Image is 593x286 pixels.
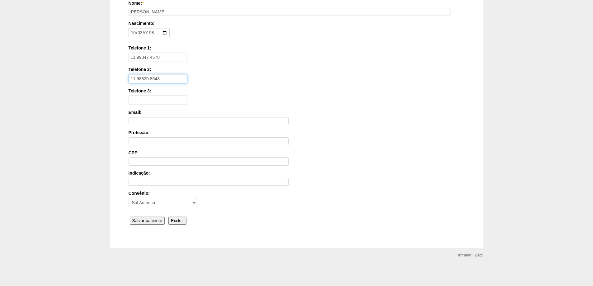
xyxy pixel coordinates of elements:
input: Excluir [168,217,186,225]
label: Telefone 2: [129,66,465,73]
label: CPF: [129,150,465,156]
label: Convênio: [129,190,465,196]
div: Intranet | 2025 [458,252,483,258]
label: Telefone 3: [129,88,465,94]
label: Nascimento: [129,20,463,26]
input: Salvar paciente [130,217,165,225]
label: Profissão: [129,129,465,136]
label: Indicação: [129,170,465,176]
label: Telefone 1: [129,45,465,51]
label: Email: [129,109,465,115]
span: Este campo é obrigatório. [142,1,144,6]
